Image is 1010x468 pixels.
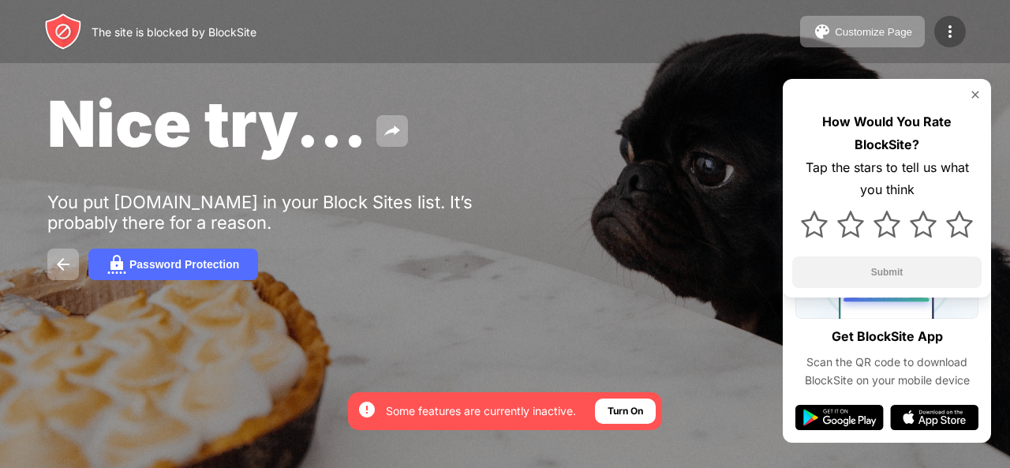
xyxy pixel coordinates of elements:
div: Password Protection [129,258,239,271]
img: star.svg [946,211,973,238]
div: Turn On [608,403,643,419]
button: Password Protection [88,249,258,280]
img: pallet.svg [813,22,832,41]
img: rate-us-close.svg [969,88,982,101]
img: star.svg [910,211,937,238]
button: Submit [792,256,982,288]
img: google-play.svg [795,405,884,430]
div: Customize Page [835,26,912,38]
button: Customize Page [800,16,925,47]
div: You put [DOMAIN_NAME] in your Block Sites list. It’s probably there for a reason. [47,192,535,233]
div: Scan the QR code to download BlockSite on your mobile device [795,354,978,389]
img: star.svg [837,211,864,238]
img: back.svg [54,255,73,274]
div: The site is blocked by BlockSite [92,25,256,39]
img: app-store.svg [890,405,978,430]
div: How Would You Rate BlockSite? [792,110,982,156]
div: Some features are currently inactive. [386,403,576,419]
img: share.svg [383,122,402,140]
div: Tap the stars to tell us what you think [792,156,982,202]
img: star.svg [801,211,828,238]
img: error-circle-white.svg [357,400,376,419]
img: header-logo.svg [44,13,82,51]
img: password.svg [107,255,126,274]
img: menu-icon.svg [941,22,959,41]
img: star.svg [873,211,900,238]
span: Nice try... [47,85,367,162]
